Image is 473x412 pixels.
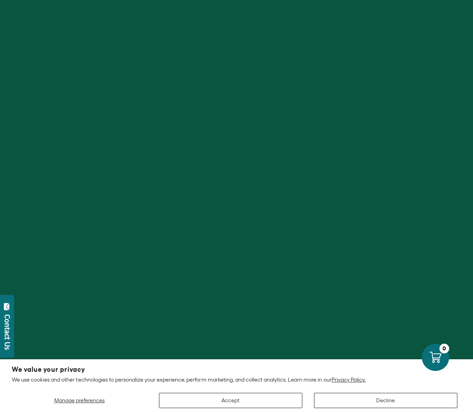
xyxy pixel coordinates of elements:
[12,376,461,383] p: We use cookies and other technologies to personalize your experience, perform marketing, and coll...
[159,393,302,408] button: Accept
[439,344,449,353] div: 0
[332,376,366,383] a: Privacy Policy.
[314,393,457,408] button: Decline
[12,393,147,408] button: Manage preferences
[54,397,105,403] span: Manage preferences
[12,366,461,373] h2: We value your privacy
[4,314,11,350] div: Contact Us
